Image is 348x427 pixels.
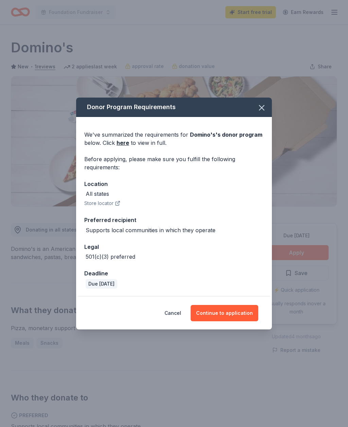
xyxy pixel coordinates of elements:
div: Supports local communities in which they operate [86,226,215,234]
div: Donor Program Requirements [76,98,272,117]
div: All states [86,190,109,198]
button: Continue to application [191,305,258,321]
span: Domino's 's donor program [190,131,262,138]
div: Preferred recipient [84,216,264,224]
div: Deadline [84,269,264,278]
a: here [117,139,129,147]
button: Store locator [84,199,120,207]
div: Due [DATE] [86,279,117,289]
div: Location [84,180,264,188]
div: Before applying, please make sure you fulfill the following requirements: [84,155,264,171]
div: We've summarized the requirements for below. Click to view in full. [84,131,264,147]
button: Cancel [164,305,181,321]
div: Legal [84,242,264,251]
div: 501(c)(3) preferred [86,253,135,261]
